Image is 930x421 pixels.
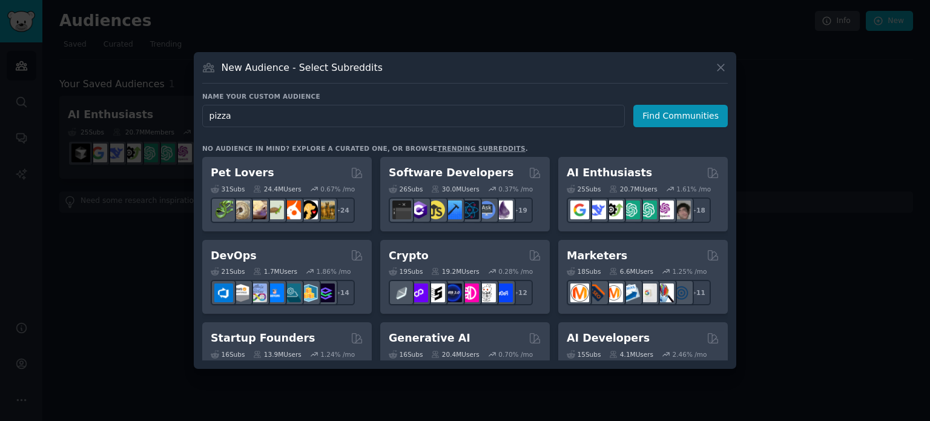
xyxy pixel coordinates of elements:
[431,267,479,276] div: 19.2M Users
[570,201,589,219] img: GoogleGeminiAI
[282,283,301,302] img: platformengineering
[202,144,528,153] div: No audience in mind? Explore a curated one, or browse .
[587,283,606,302] img: bigseo
[317,267,351,276] div: 1.86 % /mo
[253,185,301,193] div: 24.4M Users
[498,185,533,193] div: 0.37 % /mo
[570,283,589,302] img: content_marketing
[567,248,627,264] h2: Marketers
[389,267,423,276] div: 19 Sub s
[431,350,479,359] div: 20.4M Users
[389,331,470,346] h2: Generative AI
[392,201,411,219] img: software
[655,283,674,302] img: MarketingResearch
[282,201,301,219] img: cockatiel
[265,283,284,302] img: DevOpsLinks
[211,165,274,181] h2: Pet Lovers
[320,185,355,193] div: 0.67 % /mo
[604,283,623,302] img: AskMarketing
[299,283,318,302] img: aws_cdk
[638,283,657,302] img: googleads
[638,201,657,219] img: chatgpt_prompts_
[211,185,245,193] div: 31 Sub s
[567,165,652,181] h2: AI Enthusiasts
[672,283,691,302] img: OnlineMarketing
[253,267,297,276] div: 1.7M Users
[202,92,728,101] h3: Name your custom audience
[567,331,650,346] h2: AI Developers
[460,201,479,219] img: reactnative
[316,201,335,219] img: dogbreed
[253,350,301,359] div: 13.9M Users
[494,283,513,302] img: defi_
[676,185,711,193] div: 1.61 % /mo
[567,267,601,276] div: 18 Sub s
[460,283,479,302] img: defiblockchain
[211,331,315,346] h2: Startup Founders
[609,350,653,359] div: 4.1M Users
[248,201,267,219] img: leopardgeckos
[498,267,533,276] div: 0.28 % /mo
[389,350,423,359] div: 16 Sub s
[443,283,462,302] img: web3
[214,283,233,302] img: azuredevops
[498,350,533,359] div: 0.70 % /mo
[426,201,445,219] img: learnjavascript
[685,280,711,305] div: + 11
[477,201,496,219] img: AskComputerScience
[329,197,355,223] div: + 24
[248,283,267,302] img: Docker_DevOps
[426,283,445,302] img: ethstaker
[633,105,728,127] button: Find Communities
[389,248,429,264] h2: Crypto
[211,350,245,359] div: 16 Sub s
[672,201,691,219] img: ArtificalIntelligence
[316,283,335,302] img: PlatformEngineers
[409,201,428,219] img: csharp
[389,185,423,193] div: 26 Sub s
[211,267,245,276] div: 21 Sub s
[202,105,625,127] input: Pick a short name, like "Digital Marketers" or "Movie-Goers"
[587,201,606,219] img: DeepSeek
[389,165,513,181] h2: Software Developers
[222,61,383,74] h3: New Audience - Select Subreddits
[567,350,601,359] div: 15 Sub s
[392,283,411,302] img: ethfinance
[673,267,707,276] div: 1.25 % /mo
[443,201,462,219] img: iOSProgramming
[211,248,257,264] h2: DevOps
[431,185,479,193] div: 30.0M Users
[655,201,674,219] img: OpenAIDev
[604,201,623,219] img: AItoolsCatalog
[329,280,355,305] div: + 14
[609,185,657,193] div: 20.7M Users
[320,350,355,359] div: 1.24 % /mo
[231,283,250,302] img: AWS_Certified_Experts
[409,283,428,302] img: 0xPolygon
[214,201,233,219] img: herpetology
[507,280,533,305] div: + 12
[477,283,496,302] img: CryptoNews
[507,197,533,223] div: + 19
[494,201,513,219] img: elixir
[621,201,640,219] img: chatgpt_promptDesign
[609,267,653,276] div: 6.6M Users
[685,197,711,223] div: + 18
[265,201,284,219] img: turtle
[621,283,640,302] img: Emailmarketing
[567,185,601,193] div: 25 Sub s
[231,201,250,219] img: ballpython
[437,145,525,152] a: trending subreddits
[299,201,318,219] img: PetAdvice
[673,350,707,359] div: 2.46 % /mo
